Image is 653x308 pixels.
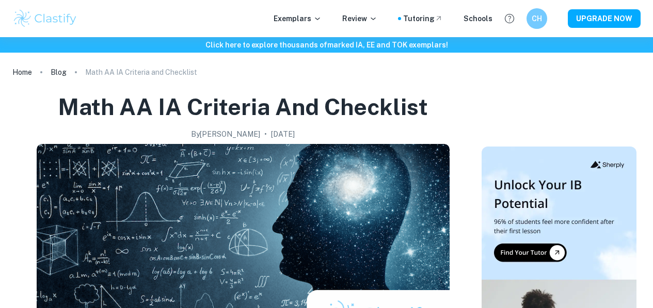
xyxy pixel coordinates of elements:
h2: By [PERSON_NAME] [191,128,260,140]
h6: CH [531,13,543,24]
h6: Click here to explore thousands of marked IA, EE and TOK exemplars ! [2,39,651,51]
button: Help and Feedback [501,10,518,27]
img: Clastify logo [12,8,78,29]
p: • [264,128,267,140]
button: CH [527,8,547,29]
a: Tutoring [403,13,443,24]
h1: Math AA IA Criteria and Checklist [58,92,428,122]
h2: [DATE] [271,128,295,140]
a: Schools [464,13,492,24]
a: Home [12,65,32,79]
p: Review [342,13,377,24]
p: Math AA IA Criteria and Checklist [85,67,197,78]
a: Blog [51,65,67,79]
p: Exemplars [274,13,322,24]
button: UPGRADE NOW [568,9,641,28]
